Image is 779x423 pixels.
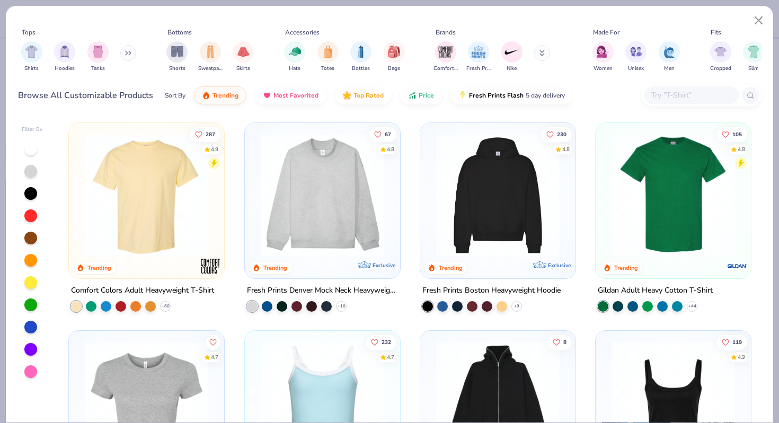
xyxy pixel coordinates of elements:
[59,46,70,58] img: Hoodies Image
[716,335,747,350] button: Like
[450,86,573,104] button: Fresh Prints Flash5 day delivery
[22,28,36,37] div: Tops
[732,131,742,137] span: 105
[365,335,396,350] button: Like
[167,28,192,37] div: Bottoms
[166,41,188,73] div: filter for Shorts
[419,91,434,100] span: Price
[748,65,759,73] span: Slim
[200,255,222,277] img: Comfort Colors logo
[198,41,223,73] div: filter for Sweatpants
[471,44,486,60] img: Fresh Prints Image
[211,145,218,153] div: 4.9
[285,28,320,37] div: Accessories
[501,41,523,73] button: filter button
[273,91,318,100] span: Most Favorited
[247,284,398,297] div: Fresh Prints Denver Mock Neck Heavyweight Sweatshirt
[205,46,216,58] img: Sweatpants Image
[386,354,394,362] div: 4.7
[438,44,454,60] img: Comfort Colors Image
[206,131,215,137] span: 287
[710,41,731,73] div: filter for Cropped
[79,134,214,257] img: 029b8af0-80e6-406f-9fdc-fdf898547912
[710,65,731,73] span: Cropped
[233,41,254,73] div: filter for Skirts
[335,86,392,104] button: Top Rated
[711,28,721,37] div: Fits
[355,46,367,58] img: Bottles Image
[198,41,223,73] button: filter button
[664,65,675,73] span: Men
[458,91,467,100] img: flash.gif
[91,65,105,73] span: Tanks
[198,65,223,73] span: Sweatpants
[384,131,391,137] span: 67
[466,65,491,73] span: Fresh Prints
[738,354,745,362] div: 4.9
[433,41,458,73] button: filter button
[526,90,565,102] span: 5 day delivery
[166,41,188,73] button: filter button
[541,127,572,142] button: Like
[738,145,745,153] div: 4.8
[422,284,561,297] div: Fresh Prints Boston Heavyweight Hoodie
[743,41,764,73] div: filter for Slim
[388,46,400,58] img: Bags Image
[25,46,38,58] img: Shirts Image
[504,44,520,60] img: Nike Image
[384,41,405,73] div: filter for Bags
[548,262,571,269] span: Exclusive
[743,41,764,73] button: filter button
[165,91,185,100] div: Sort By
[386,145,394,153] div: 4.8
[24,65,39,73] span: Shirts
[389,134,524,257] img: a90f7c54-8796-4cb2-9d6e-4e9644cfe0fe
[322,46,334,58] img: Totes Image
[255,86,326,104] button: Most Favorited
[431,134,565,257] img: 91acfc32-fd48-4d6b-bdad-a4c1a30ac3fc
[92,46,104,58] img: Tanks Image
[202,91,210,100] img: trending.gif
[710,41,731,73] button: filter button
[433,65,458,73] span: Comfort Colors
[21,41,42,73] div: filter for Shirts
[659,41,680,73] button: filter button
[353,91,384,100] span: Top Rated
[547,335,572,350] button: Like
[54,41,75,73] div: filter for Hoodies
[343,91,351,100] img: TopRated.gif
[749,11,769,31] button: Close
[716,127,747,142] button: Like
[373,262,395,269] span: Exclusive
[21,41,42,73] button: filter button
[321,65,334,73] span: Totes
[466,41,491,73] button: filter button
[507,65,517,73] span: Nike
[233,41,254,73] button: filter button
[400,86,442,104] button: Price
[289,65,300,73] span: Hats
[54,41,75,73] button: filter button
[384,41,405,73] button: filter button
[337,303,345,310] span: + 10
[171,46,183,58] img: Shorts Image
[727,255,748,277] img: Gildan logo
[317,41,339,73] button: filter button
[597,46,609,58] img: Women Image
[22,126,43,134] div: Filter By
[350,41,371,73] button: filter button
[433,41,458,73] div: filter for Comfort Colors
[659,41,680,73] div: filter for Men
[557,131,566,137] span: 230
[732,340,742,345] span: 119
[563,340,566,345] span: 8
[501,41,523,73] div: filter for Nike
[748,46,759,58] img: Slim Image
[469,91,524,100] span: Fresh Prints Flash
[381,340,391,345] span: 232
[625,41,647,73] div: filter for Unisex
[514,303,519,310] span: + 9
[211,354,218,362] div: 4.7
[284,41,305,73] button: filter button
[317,41,339,73] div: filter for Totes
